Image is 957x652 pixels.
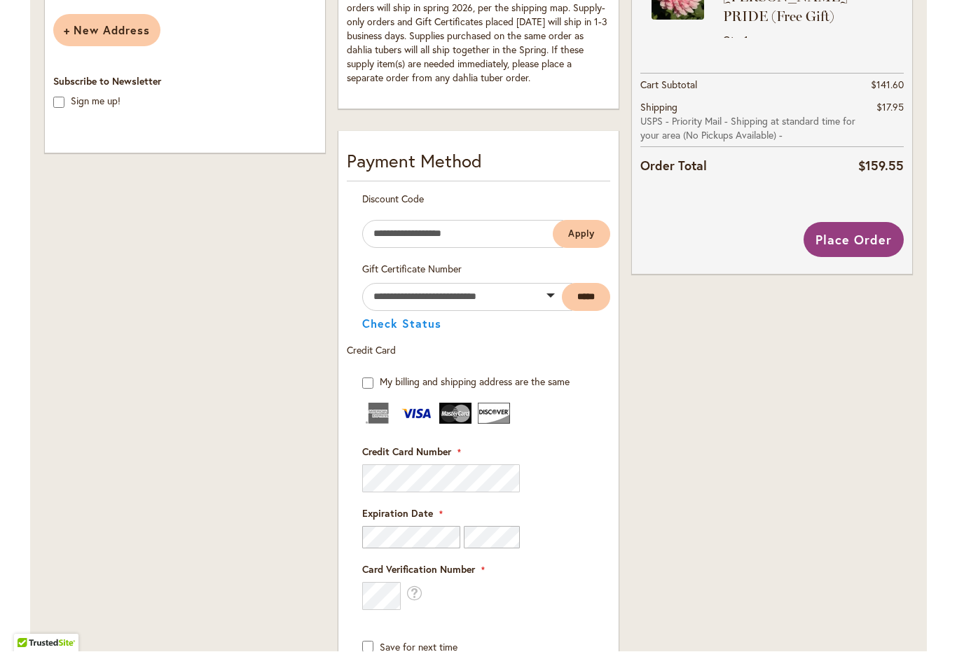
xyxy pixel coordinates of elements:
img: American Express [362,403,394,424]
span: Expiration Date [362,507,433,520]
span: Credit Card [347,344,396,357]
span: Discount Code [362,193,424,206]
iframe: Launch Accessibility Center [11,602,50,641]
span: $159.55 [858,158,904,174]
div: Payment Method [347,148,610,182]
button: Place Order [804,223,904,258]
span: Apply [568,228,595,240]
span: 1 [744,34,748,47]
img: Visa [401,403,433,424]
span: Shipping [640,101,677,114]
span: Credit Card Number [362,445,451,459]
label: Sign me up! [71,95,121,108]
button: Apply [553,221,610,249]
span: Place Order [815,232,892,249]
button: Check Status [362,319,441,330]
span: Qty [723,34,739,47]
span: USPS - Priority Mail - Shipping at standard time for your area (No Pickups Available) - [640,115,858,143]
span: $17.95 [876,101,904,114]
th: Cart Subtotal [640,74,858,97]
strong: Order Total [640,155,707,176]
span: My billing and shipping address are the same [380,375,570,389]
span: Subscribe to Newsletter [53,75,161,88]
span: New Address [64,23,150,38]
span: Card Verification Number [362,563,475,576]
span: $141.60 [871,78,904,92]
span: Gift Certificate Number [362,263,462,276]
img: Discover [478,403,510,424]
button: New Address [53,15,160,47]
img: MasterCard [439,403,471,424]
